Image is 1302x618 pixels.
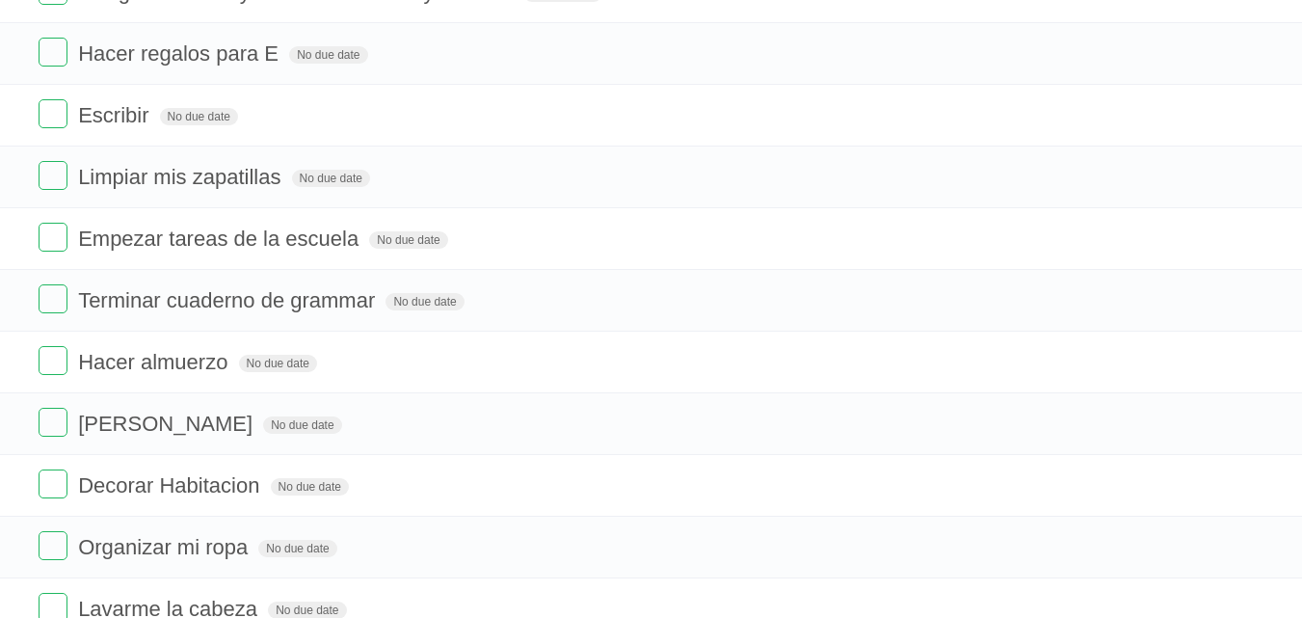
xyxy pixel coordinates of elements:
[78,535,252,559] span: Organizar mi ropa
[160,108,238,125] span: No due date
[39,346,67,375] label: Done
[39,99,67,128] label: Done
[369,231,447,249] span: No due date
[78,227,363,251] span: Empezar tareas de la escuela
[39,161,67,190] label: Done
[263,416,341,434] span: No due date
[78,103,153,127] span: Escribir
[239,355,317,372] span: No due date
[78,473,264,497] span: Decorar Habitacion
[39,284,67,313] label: Done
[292,170,370,187] span: No due date
[78,350,232,374] span: Hacer almuerzo
[289,46,367,64] span: No due date
[39,38,67,67] label: Done
[39,223,67,252] label: Done
[258,540,336,557] span: No due date
[39,531,67,560] label: Done
[385,293,464,310] span: No due date
[39,470,67,498] label: Done
[78,288,380,312] span: Terminar cuaderno de grammar
[271,478,349,496] span: No due date
[78,165,285,189] span: Limpiar mis zapatillas
[78,41,283,66] span: Hacer regalos para E
[78,412,257,436] span: [PERSON_NAME]
[39,408,67,437] label: Done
